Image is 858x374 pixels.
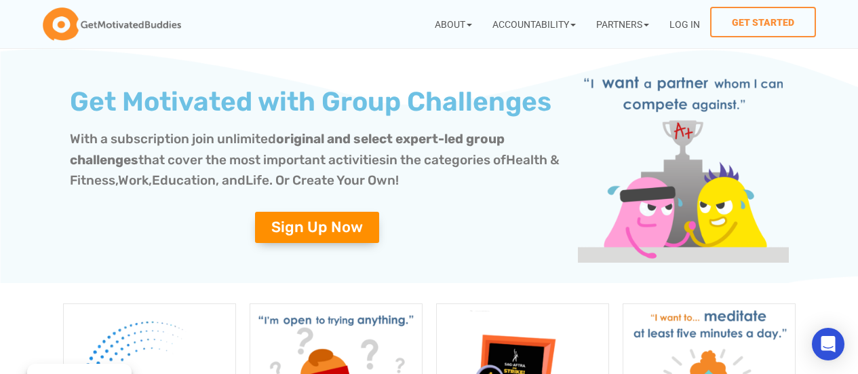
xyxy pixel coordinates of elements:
a: Accountability [482,7,586,41]
span: . Or Create Your Own! [269,172,399,188]
a: Get Started [710,7,816,37]
span: , [149,172,152,188]
span: Education [152,172,216,188]
a: About [425,7,482,41]
img: GetMotivatedBuddies [43,7,181,41]
span: Work [118,172,149,188]
img: group challenges for motivation [578,69,789,263]
span: Life [246,172,269,188]
span: , [115,172,118,188]
span: in the categories of [386,152,506,168]
a: Log In [659,7,710,41]
a: Partners [586,7,659,41]
span: , and [216,172,246,188]
h1: Get Motivated with Group Challenges [70,89,564,115]
div: Open Intercom Messenger [812,328,844,360]
span: With a subscription join unlimited that cover the most important activities [70,131,505,168]
a: Sign Up Now [255,212,379,243]
span: Sign Up Now [271,220,363,235]
strong: original and select expert-led group challenges [70,131,505,168]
